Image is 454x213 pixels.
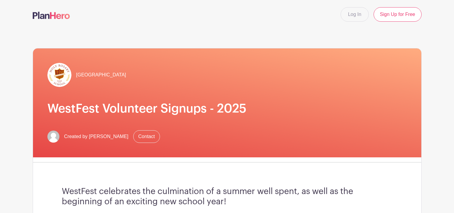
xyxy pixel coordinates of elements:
h3: WestFest celebrates the culmination of a summer well spent, as well as the beginning of an exciti... [62,187,392,207]
a: Log In [341,7,369,22]
a: Sign Up for Free [374,7,421,22]
a: Contact [133,130,160,143]
img: hr-logo-circle.png [47,63,71,87]
img: default-ce2991bfa6775e67f084385cd625a349d9dcbb7a52a09fb2fda1e96e2d18dcdb.png [47,131,59,143]
h1: WestFest Volunteer Signups - 2025 [47,101,407,116]
span: [GEOGRAPHIC_DATA] [76,71,126,79]
span: Created by [PERSON_NAME] [64,133,128,140]
img: logo-507f7623f17ff9eddc593b1ce0a138ce2505c220e1c5a4e2b4648c50719b7d32.svg [33,12,70,19]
